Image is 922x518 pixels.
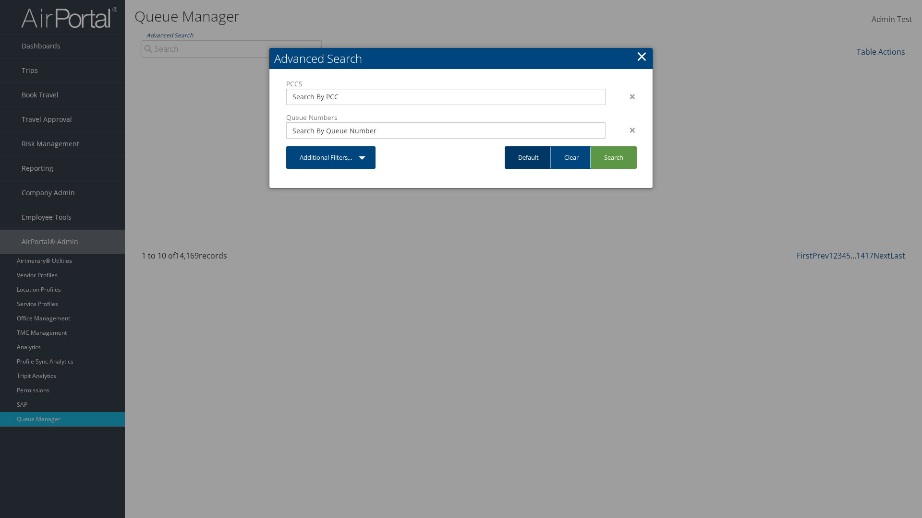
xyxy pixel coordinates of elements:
[292,126,599,135] input: Search By Queue Number
[286,146,376,169] a: Additional Filters...
[505,146,552,169] a: Default
[550,146,592,169] a: Clear
[590,146,637,169] a: Search
[636,47,647,66] a: Close
[613,91,643,102] div: ×
[269,48,653,69] h2: Advanced Search
[286,79,606,89] label: PCCS
[613,124,643,136] div: ×
[292,92,599,102] input: Search By PCC
[286,113,606,122] label: Queue Numbers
